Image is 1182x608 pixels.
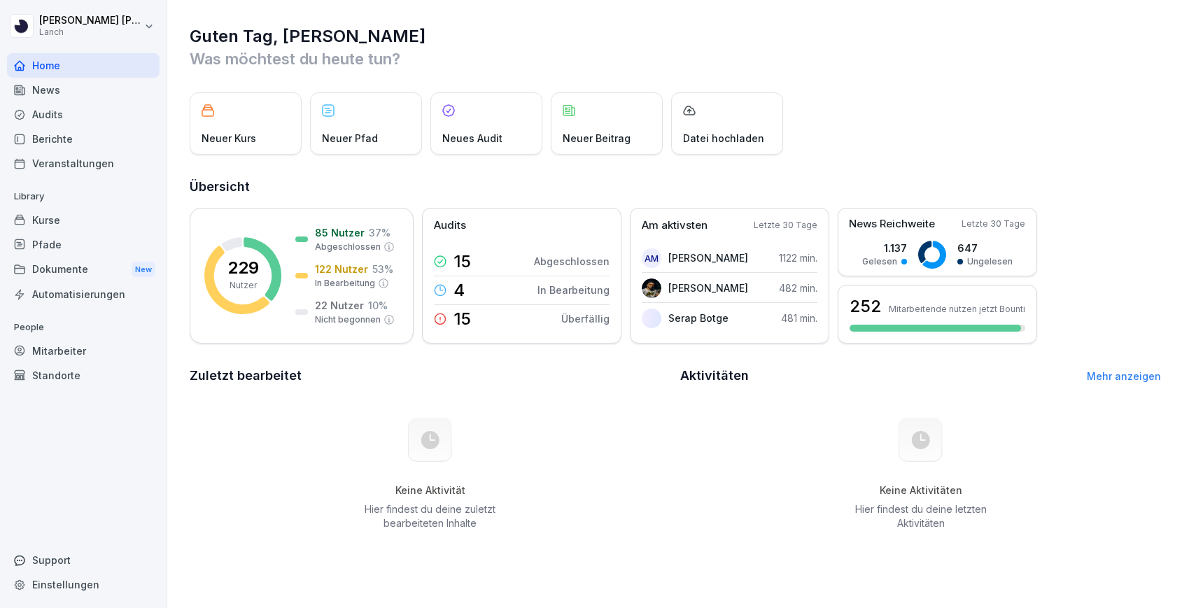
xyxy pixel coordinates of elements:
[372,262,393,276] p: 53 %
[315,241,381,253] p: Abgeschlossen
[779,250,817,265] p: 1122 min.
[190,366,670,386] h2: Zuletzt bearbeitet
[850,484,992,497] h5: Keine Aktivitäten
[315,262,368,276] p: 122 Nutzer
[967,255,1013,268] p: Ungelesen
[39,15,141,27] p: [PERSON_NAME] [PERSON_NAME]
[360,502,501,530] p: Hier findest du deine zuletzt bearbeiteten Inhalte
[563,131,631,146] p: Neuer Beitrag
[683,131,764,146] p: Datei hochladen
[7,53,160,78] a: Home
[7,363,160,388] a: Standorte
[190,25,1161,48] h1: Guten Tag, [PERSON_NAME]
[537,283,610,297] p: In Bearbeitung
[230,279,257,292] p: Nutzer
[315,298,364,313] p: 22 Nutzer
[642,309,661,328] img: fgodp68hp0emq4hpgfcp6x9z.png
[7,282,160,306] a: Automatisierungen
[7,339,160,363] a: Mitarbeiter
[668,250,748,265] p: [PERSON_NAME]
[862,241,907,255] p: 1.137
[850,295,882,318] h3: 252
[132,262,155,278] div: New
[7,78,160,102] a: News
[962,218,1025,230] p: Letzte 30 Tage
[190,48,1161,70] p: Was möchtest du heute tun?
[7,185,160,208] p: Library
[315,313,381,326] p: Nicht begonnen
[7,127,160,151] a: Berichte
[561,311,610,326] p: Überfällig
[7,232,160,257] a: Pfade
[453,311,471,327] p: 15
[7,548,160,572] div: Support
[322,131,378,146] p: Neuer Pfad
[315,225,365,240] p: 85 Nutzer
[7,572,160,597] a: Einstellungen
[754,219,817,232] p: Letzte 30 Tage
[849,216,935,232] p: News Reichweite
[668,281,748,295] p: [PERSON_NAME]
[453,282,465,299] p: 4
[850,502,992,530] p: Hier findest du deine letzten Aktivitäten
[360,484,501,497] h5: Keine Aktivität
[957,241,1013,255] p: 647
[7,257,160,283] div: Dokumente
[434,218,466,234] p: Audits
[190,177,1161,197] h2: Übersicht
[680,366,749,386] h2: Aktivitäten
[779,281,817,295] p: 482 min.
[642,218,708,234] p: Am aktivsten
[534,254,610,269] p: Abgeschlossen
[368,298,388,313] p: 10 %
[315,277,375,290] p: In Bearbeitung
[889,304,1025,314] p: Mitarbeitende nutzen jetzt Bounti
[7,102,160,127] a: Audits
[7,208,160,232] a: Kurse
[39,27,141,37] p: Lanch
[453,253,471,270] p: 15
[7,316,160,339] p: People
[202,131,256,146] p: Neuer Kurs
[781,311,817,325] p: 481 min.
[862,255,897,268] p: Gelesen
[227,260,259,276] p: 229
[1087,370,1161,382] a: Mehr anzeigen
[369,225,391,240] p: 37 %
[642,248,661,268] div: AM
[668,311,729,325] p: Serap Botge
[7,151,160,176] a: Veranstaltungen
[442,131,502,146] p: Neues Audit
[7,257,160,283] a: DokumenteNew
[642,278,661,298] img: czp1xeqzgsgl3dela7oyzziw.png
